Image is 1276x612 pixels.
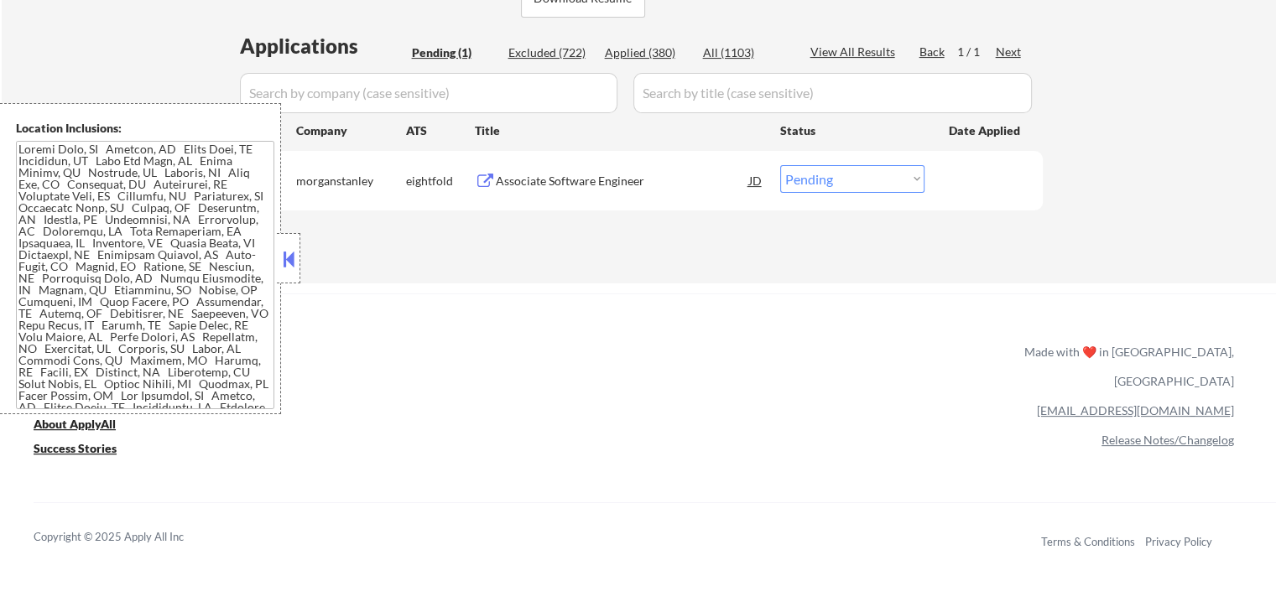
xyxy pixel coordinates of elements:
div: Copyright © 2025 Apply All Inc [34,529,227,546]
div: Applications [240,36,406,56]
a: Terms & Conditions [1041,535,1135,548]
div: Next [996,44,1023,60]
div: Title [475,122,764,139]
div: 1 / 1 [957,44,996,60]
input: Search by company (case sensitive) [240,73,617,113]
input: Search by title (case sensitive) [633,73,1032,113]
div: Applied (380) [605,44,689,61]
div: All (1103) [703,44,787,61]
a: Success Stories [34,439,139,460]
div: Pending (1) [412,44,496,61]
div: Associate Software Engineer [496,173,749,189]
div: Status [780,115,924,145]
div: ATS [406,122,475,139]
div: Excluded (722) [508,44,592,61]
div: Made with ❤️ in [GEOGRAPHIC_DATA], [GEOGRAPHIC_DATA] [1018,337,1234,396]
div: Back [919,44,946,60]
div: morganstanley [296,173,406,189]
div: Date Applied [949,122,1023,139]
div: Location Inclusions: [16,120,274,137]
u: About ApplyAll [34,417,116,431]
a: About ApplyAll [34,415,139,436]
a: Privacy Policy [1145,535,1212,548]
div: eightfold [406,173,475,189]
div: Company [296,122,406,139]
div: JD [747,165,764,195]
a: Refer & earn free applications 👯‍♀️ [34,360,674,378]
a: [EMAIL_ADDRESS][DOMAIN_NAME] [1037,403,1234,418]
div: View All Results [810,44,900,60]
a: Release Notes/Changelog [1102,433,1234,447]
u: Success Stories [34,441,117,455]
